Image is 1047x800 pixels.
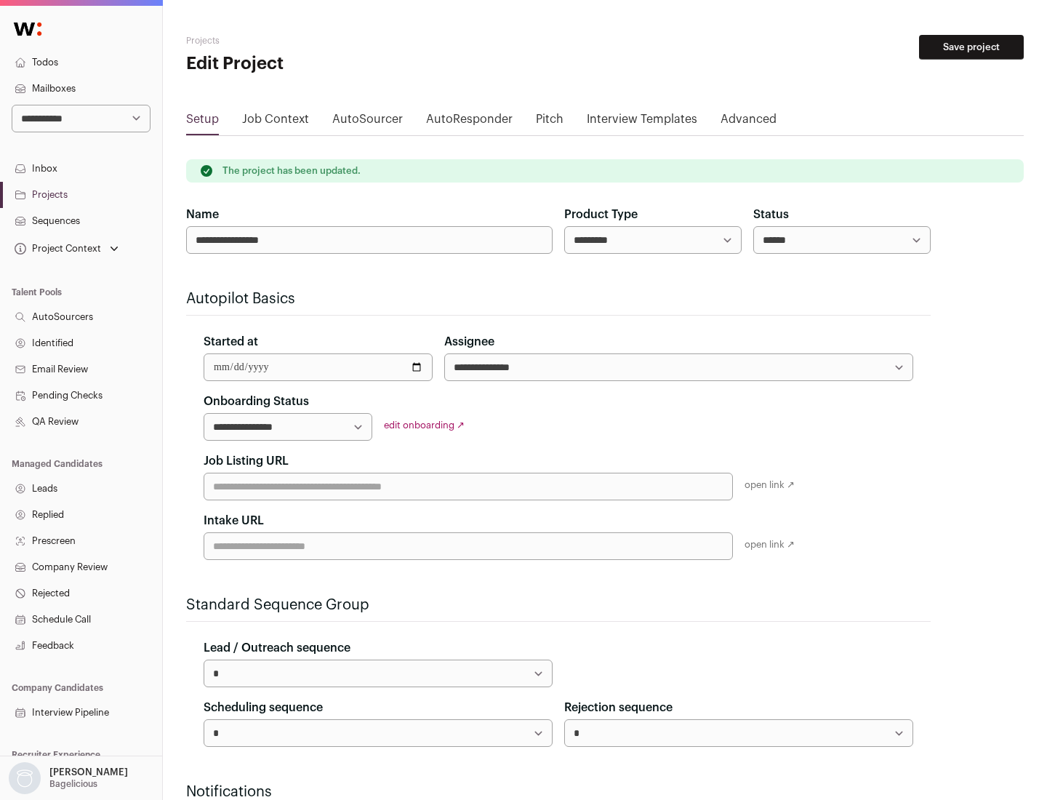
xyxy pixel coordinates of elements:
button: Open dropdown [12,239,121,259]
h1: Edit Project [186,52,465,76]
label: Assignee [444,333,494,351]
label: Name [186,206,219,223]
p: Bagelicious [49,778,97,790]
a: Advanced [721,111,777,134]
label: Onboarding Status [204,393,309,410]
p: [PERSON_NAME] [49,767,128,778]
label: Status [753,206,789,223]
a: Job Context [242,111,309,134]
label: Started at [204,333,258,351]
a: Interview Templates [587,111,697,134]
label: Job Listing URL [204,452,289,470]
a: edit onboarding ↗ [384,420,465,430]
p: The project has been updated. [222,165,361,177]
label: Rejection sequence [564,699,673,716]
label: Lead / Outreach sequence [204,639,350,657]
label: Scheduling sequence [204,699,323,716]
a: AutoResponder [426,111,513,134]
a: AutoSourcer [332,111,403,134]
label: Intake URL [204,512,264,529]
a: Setup [186,111,219,134]
div: Project Context [12,243,101,255]
img: nopic.png [9,762,41,794]
label: Product Type [564,206,638,223]
a: Pitch [536,111,563,134]
img: Wellfound [6,15,49,44]
button: Save project [919,35,1024,60]
h2: Projects [186,35,465,47]
h2: Standard Sequence Group [186,595,931,615]
h2: Autopilot Basics [186,289,931,309]
button: Open dropdown [6,762,131,794]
